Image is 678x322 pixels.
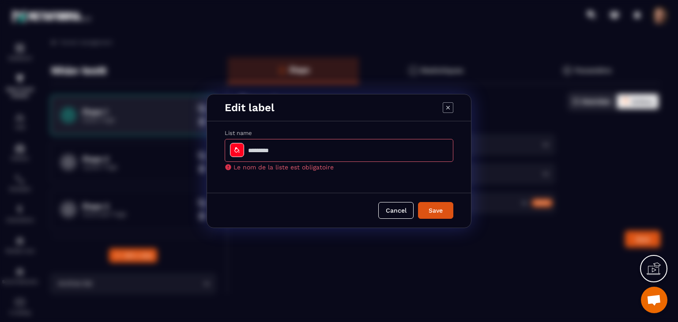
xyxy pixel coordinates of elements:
label: List name [225,130,252,136]
span: Le nom de la liste est obligatoire [234,164,334,171]
p: Edit label [225,101,275,114]
div: Mở cuộc trò chuyện [641,287,667,313]
button: Save [418,202,453,219]
button: Cancel [378,202,414,219]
